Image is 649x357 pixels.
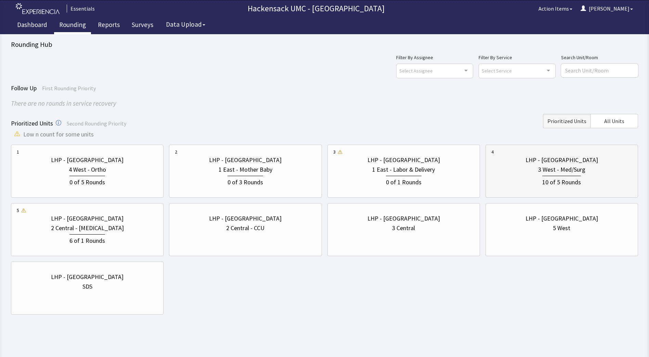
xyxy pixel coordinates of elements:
[69,234,105,246] div: 6 of 1 Rounds
[333,148,336,155] div: 3
[542,176,581,187] div: 10 of 5 Rounds
[98,3,534,14] p: Hackensack UMC - [GEOGRAPHIC_DATA]
[386,176,421,187] div: 0 of 1 Rounds
[51,223,124,233] div: 2 Central - [MEDICAL_DATA]
[69,176,105,187] div: 0 of 5 Rounds
[67,120,126,127] span: Second Rounding Priority
[54,17,91,34] a: Rounding
[525,155,598,165] div: LHP - [GEOGRAPHIC_DATA]
[23,130,94,139] span: Low n count for some units
[534,2,576,15] button: Action Items
[67,4,95,13] div: Essentials
[479,53,556,62] label: Filter By Service
[576,2,637,15] button: [PERSON_NAME]
[175,148,177,155] div: 2
[553,223,570,233] div: 5 West
[547,117,586,125] span: Prioritized Units
[561,53,638,62] label: Search Unit/Room
[604,117,624,125] span: All Units
[69,165,106,174] div: 4 West - Ortho
[16,3,60,14] img: experiencia_logo.png
[162,18,209,31] button: Data Upload
[226,223,264,233] div: 2 Central - CCU
[482,67,512,75] span: Select Service
[392,223,415,233] div: 3 Central
[42,85,96,92] span: First Rounding Priority
[396,53,473,62] label: Filter By Assignee
[561,64,638,77] input: Search Unit/Room
[17,148,19,155] div: 1
[209,214,282,223] div: LHP - [GEOGRAPHIC_DATA]
[11,98,638,108] div: There are no rounds in service recovery
[543,114,590,128] button: Prioritized Units
[51,155,124,165] div: LHP - [GEOGRAPHIC_DATA]
[51,214,124,223] div: LHP - [GEOGRAPHIC_DATA]
[590,114,638,128] button: All Units
[11,119,53,127] span: Prioritized Units
[11,83,638,93] div: Follow Up
[82,282,92,291] div: SDS
[525,214,598,223] div: LHP - [GEOGRAPHIC_DATA]
[367,214,440,223] div: LHP - [GEOGRAPHIC_DATA]
[12,17,52,34] a: Dashboard
[209,155,282,165] div: LHP - [GEOGRAPHIC_DATA]
[399,67,433,75] span: Select Assignee
[51,272,124,282] div: LHP - [GEOGRAPHIC_DATA]
[367,155,440,165] div: LHP - [GEOGRAPHIC_DATA]
[127,17,158,34] a: Surveys
[11,40,638,49] div: Rounding Hub
[372,165,435,174] div: 1 East - Labor & Delivery
[93,17,125,34] a: Reports
[17,207,19,214] div: 5
[538,165,585,174] div: 3 West - Med/Surg
[491,148,494,155] div: 4
[219,165,272,174] div: 1 East - Mother Baby
[228,176,263,187] div: 0 of 3 Rounds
